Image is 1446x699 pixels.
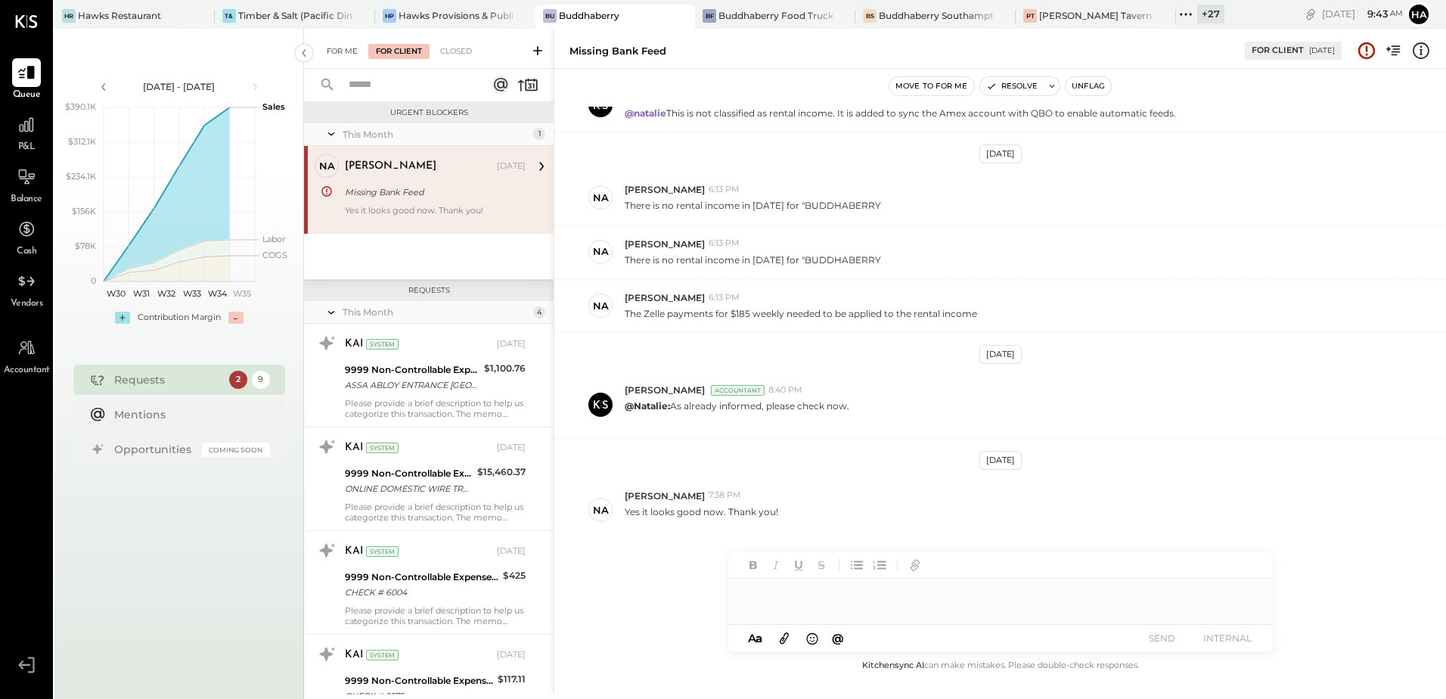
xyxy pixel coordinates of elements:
div: 9999 Non-Controllable Expenses:Other Income and Expenses:To Be Classified P&L [345,673,493,688]
text: W32 [157,288,175,299]
div: [PERSON_NAME] [345,159,436,174]
a: Vendors [1,267,52,311]
text: W35 [233,288,251,299]
div: [DATE] [979,144,1022,163]
a: Accountant [1,334,52,377]
div: - [228,312,244,324]
div: 9999 Non-Controllable Expenses:Other Income and Expenses:To Be Classified P&L [345,466,473,481]
text: $390.1K [65,101,96,112]
div: System [366,339,399,349]
div: Coming Soon [202,443,270,457]
div: This Month [343,306,529,318]
div: KAI [345,544,363,559]
div: $425 [503,568,526,583]
div: [DATE] [497,338,526,350]
span: [PERSON_NAME] [625,183,705,196]
div: na [593,244,609,259]
div: Please provide a brief description to help us categorize this transaction. The memo might be help... [345,502,526,523]
span: 7:38 PM [709,489,741,502]
span: Vendors [11,297,43,311]
a: Queue [1,58,52,102]
span: [PERSON_NAME] [625,291,705,304]
span: 6:13 PM [709,292,740,304]
div: Yes it looks good now. Thank you! [345,205,526,226]
p: This is not classified as rental income. It is added to sync the Amex account with QBO to enable ... [625,107,1176,120]
button: Underline [789,555,808,575]
span: Queue [13,89,41,102]
div: 4 [533,306,545,318]
span: 6:13 PM [709,238,740,250]
div: [DATE] [497,649,526,661]
div: na [593,299,609,313]
button: Add URL [905,555,925,575]
div: $117.11 [498,672,526,687]
button: Strikethrough [811,555,831,575]
div: [DATE] [979,451,1022,470]
text: W30 [107,288,126,299]
div: [DATE] [497,442,526,454]
button: SEND [1132,628,1193,648]
div: $15,460.37 [477,464,526,480]
div: BF [703,9,716,23]
span: 8:40 PM [768,384,802,396]
text: Sales [262,101,285,112]
span: a [756,631,762,645]
div: Hawks Restaurant [78,9,161,22]
span: Balance [11,193,42,207]
div: ONLINE DOMESTIC WIRE TRANSFER VIA: TD BANK, NA/XXXXX3673 A/C: SAG HARBOR HOLDINGS LLC AMITYVILLE ... [345,481,473,496]
div: Please provide a brief description to help us categorize this transaction. The memo might be help... [345,398,526,419]
span: 6:13 PM [709,184,740,196]
div: Timber & Salt (Pacific Dining CA1 LLC) [238,9,352,22]
button: Unordered List [847,555,867,575]
div: Buddhaberry Southampton [879,9,993,22]
div: Opportunities [114,442,194,457]
button: Resolve [980,77,1044,95]
a: Balance [1,163,52,207]
strong: @natalie [625,107,666,119]
text: $312.1K [68,136,96,147]
span: Accountant [4,364,50,377]
div: Buddhaberry [559,9,619,22]
p: The Zelle payments for $185 weekly needed to be applied to the rental income [625,307,977,320]
text: W31 [133,288,150,299]
span: @ [832,631,844,645]
span: P&L [18,141,36,154]
text: COGS [262,250,287,260]
div: For Client [368,44,430,59]
div: Buddhaberry Food Truck [718,9,833,22]
div: 9 [252,371,270,389]
div: System [366,443,399,453]
div: na [319,159,335,173]
div: KAI [345,337,363,352]
div: This Month [343,128,529,141]
div: copy link [1303,6,1318,22]
button: Italic [766,555,786,575]
div: [DATE] [497,160,526,172]
button: @ [827,629,849,648]
button: Unflag [1066,77,1111,95]
text: $234.1K [66,171,96,182]
div: 1 [533,128,545,140]
div: 9999 Non-Controllable Expenses:Other Income and Expenses:To Be Classified P&L [345,362,479,377]
div: For Client [1252,45,1304,57]
span: [PERSON_NAME] [625,384,705,396]
div: [DATE] [1322,7,1403,21]
div: KAI [345,648,363,663]
text: 0 [91,275,96,286]
p: Yes it looks good now. Thank you! [625,505,778,531]
button: Aa [743,630,768,647]
button: Ha [1407,2,1431,26]
div: 2 [229,371,247,389]
div: HP [383,9,396,23]
div: na [593,503,609,517]
div: Requests [312,285,546,296]
div: Hawks Provisions & Public House [399,9,513,22]
div: Urgent Blockers [312,107,546,118]
div: Please provide a brief description to help us categorize this transaction. The memo might be help... [345,605,526,626]
div: $1,100.76 [484,361,526,376]
div: [DATE] [1309,45,1335,56]
div: HR [62,9,76,23]
text: $78K [75,241,96,251]
text: W34 [207,288,227,299]
div: 9999 Non-Controllable Expenses:Other Income and Expenses:To Be Classified P&L [345,570,498,585]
